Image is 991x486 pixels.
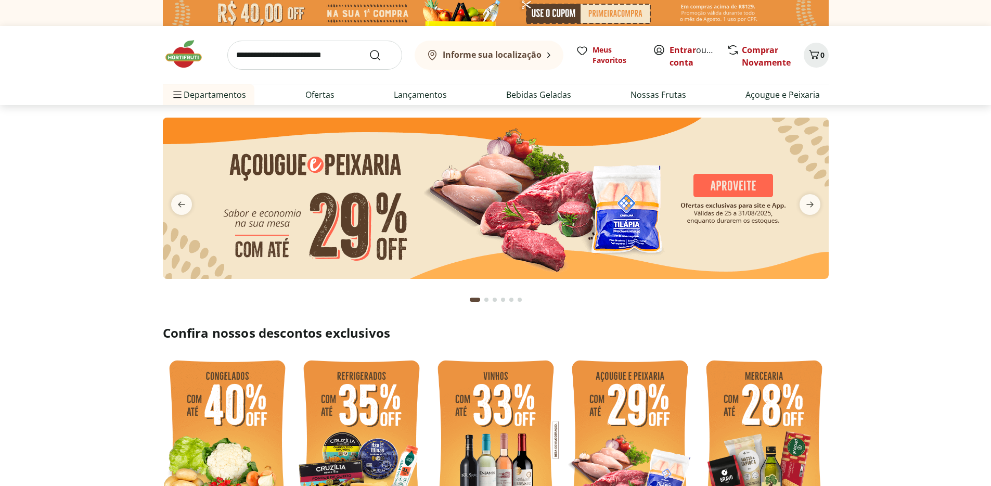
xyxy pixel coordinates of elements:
a: Lançamentos [394,88,447,101]
span: 0 [820,50,825,60]
h2: Confira nossos descontos exclusivos [163,325,829,341]
button: Go to page 2 from fs-carousel [482,287,491,312]
input: search [227,41,402,70]
img: Hortifruti [163,39,215,70]
a: Entrar [670,44,696,56]
a: Bebidas Geladas [506,88,571,101]
a: Açougue e Peixaria [745,88,820,101]
a: Criar conta [670,44,727,68]
a: Meus Favoritos [576,45,640,66]
button: Carrinho [804,43,829,68]
button: Menu [171,82,184,107]
a: Nossas Frutas [630,88,686,101]
button: Go to page 5 from fs-carousel [507,287,516,312]
button: Go to page 4 from fs-carousel [499,287,507,312]
a: Ofertas [305,88,334,101]
a: Comprar Novamente [742,44,791,68]
button: previous [163,194,200,215]
img: açougue [163,118,829,279]
button: next [791,194,829,215]
button: Go to page 3 from fs-carousel [491,287,499,312]
button: Submit Search [369,49,394,61]
button: Go to page 6 from fs-carousel [516,287,524,312]
span: Meus Favoritos [593,45,640,66]
button: Informe sua localização [415,41,563,70]
button: Current page from fs-carousel [468,287,482,312]
b: Informe sua localização [443,49,542,60]
span: Departamentos [171,82,246,107]
span: ou [670,44,716,69]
